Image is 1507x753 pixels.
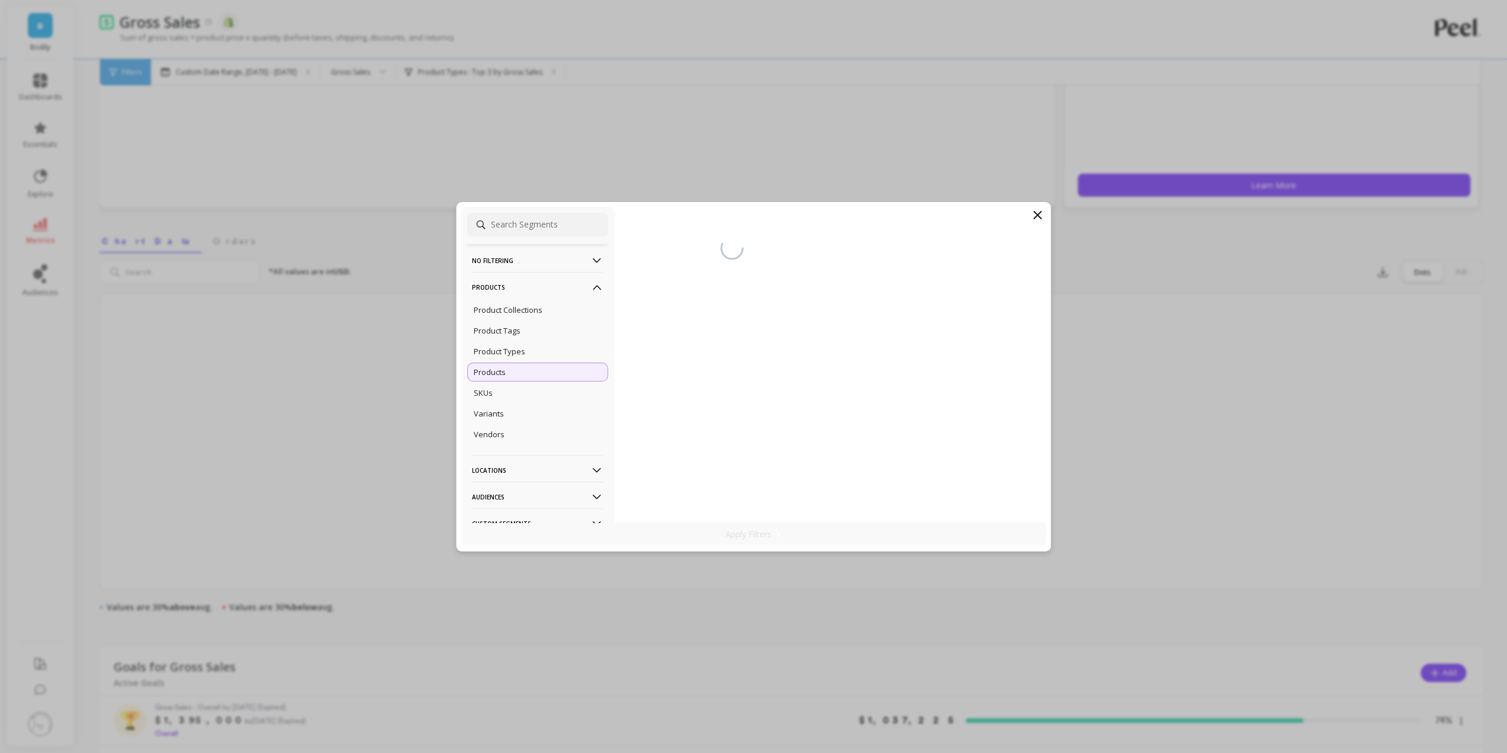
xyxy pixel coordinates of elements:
[472,272,603,302] p: Products
[467,213,608,236] input: Search Segments
[474,429,505,440] p: Vendors
[474,367,506,377] p: Products
[474,325,520,336] p: Product Tags
[474,408,504,419] p: Variants
[472,245,603,275] p: No filtering
[472,508,603,539] p: Custom Segments
[474,387,493,398] p: SKUs
[725,528,782,540] p: Apply Filters
[472,482,603,512] p: Audiences
[472,455,603,485] p: Locations
[474,305,542,315] p: Product Collections
[474,346,525,357] p: Product Types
